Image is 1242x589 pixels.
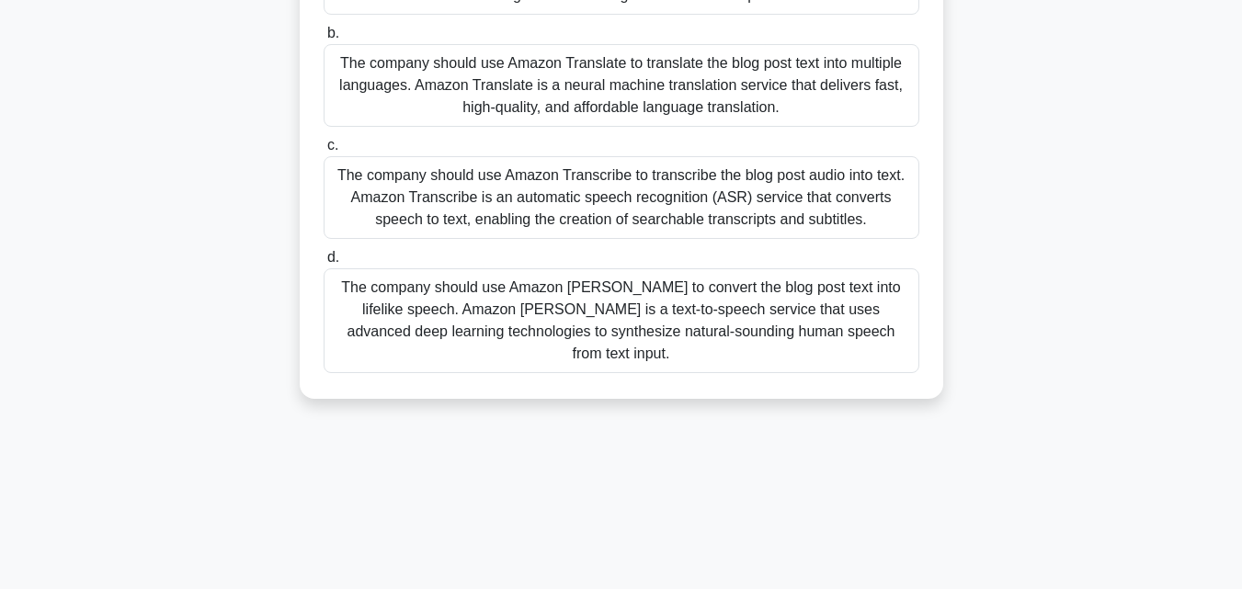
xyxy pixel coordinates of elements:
[327,249,339,265] span: d.
[327,25,339,40] span: b.
[324,44,919,127] div: The company should use Amazon Translate to translate the blog post text into multiple languages. ...
[324,268,919,373] div: The company should use Amazon [PERSON_NAME] to convert the blog post text into lifelike speech. A...
[324,156,919,239] div: The company should use Amazon Transcribe to transcribe the blog post audio into text. Amazon Tran...
[327,137,338,153] span: c.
